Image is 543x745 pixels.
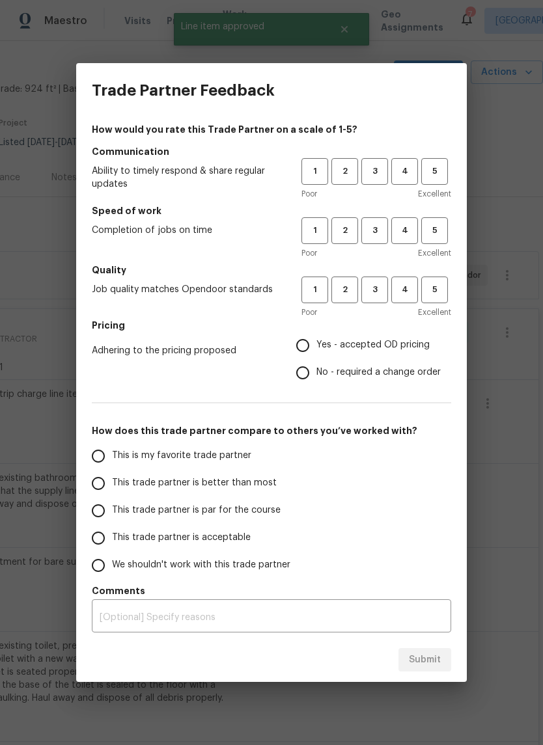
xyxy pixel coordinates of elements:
[92,123,451,136] h4: How would you rate this Trade Partner on a scale of 1-5?
[92,165,281,191] span: Ability to timely respond & share regular updates
[418,306,451,319] span: Excellent
[92,264,451,277] h5: Quality
[363,223,387,238] span: 3
[391,277,418,303] button: 4
[333,282,357,297] span: 2
[92,319,451,332] h5: Pricing
[363,164,387,179] span: 3
[92,283,281,296] span: Job quality matches Opendoor standards
[301,187,317,200] span: Poor
[92,442,451,579] div: How does this trade partner compare to others you’ve worked with?
[92,145,451,158] h5: Communication
[393,164,417,179] span: 4
[393,223,417,238] span: 4
[92,224,281,237] span: Completion of jobs on time
[361,277,388,303] button: 3
[393,282,417,297] span: 4
[391,217,418,244] button: 4
[361,158,388,185] button: 3
[301,217,328,244] button: 1
[303,164,327,179] span: 1
[92,81,275,100] h3: Trade Partner Feedback
[391,158,418,185] button: 4
[301,158,328,185] button: 1
[303,282,327,297] span: 1
[423,282,447,297] span: 5
[301,277,328,303] button: 1
[92,344,275,357] span: Adhering to the pricing proposed
[421,217,448,244] button: 5
[421,277,448,303] button: 5
[296,332,451,386] div: Pricing
[361,217,388,244] button: 3
[418,247,451,260] span: Excellent
[418,187,451,200] span: Excellent
[92,424,451,437] h5: How does this trade partner compare to others you’ve worked with?
[92,204,451,217] h5: Speed of work
[316,366,441,379] span: No - required a change order
[301,306,317,319] span: Poor
[112,504,281,517] span: This trade partner is par for the course
[112,476,277,490] span: This trade partner is better than most
[331,217,358,244] button: 2
[301,247,317,260] span: Poor
[423,164,447,179] span: 5
[92,584,451,597] h5: Comments
[316,338,430,352] span: Yes - accepted OD pricing
[421,158,448,185] button: 5
[112,449,251,463] span: This is my favorite trade partner
[112,531,251,545] span: This trade partner is acceptable
[333,164,357,179] span: 2
[423,223,447,238] span: 5
[112,558,290,572] span: We shouldn't work with this trade partner
[303,223,327,238] span: 1
[331,158,358,185] button: 2
[331,277,358,303] button: 2
[333,223,357,238] span: 2
[363,282,387,297] span: 3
